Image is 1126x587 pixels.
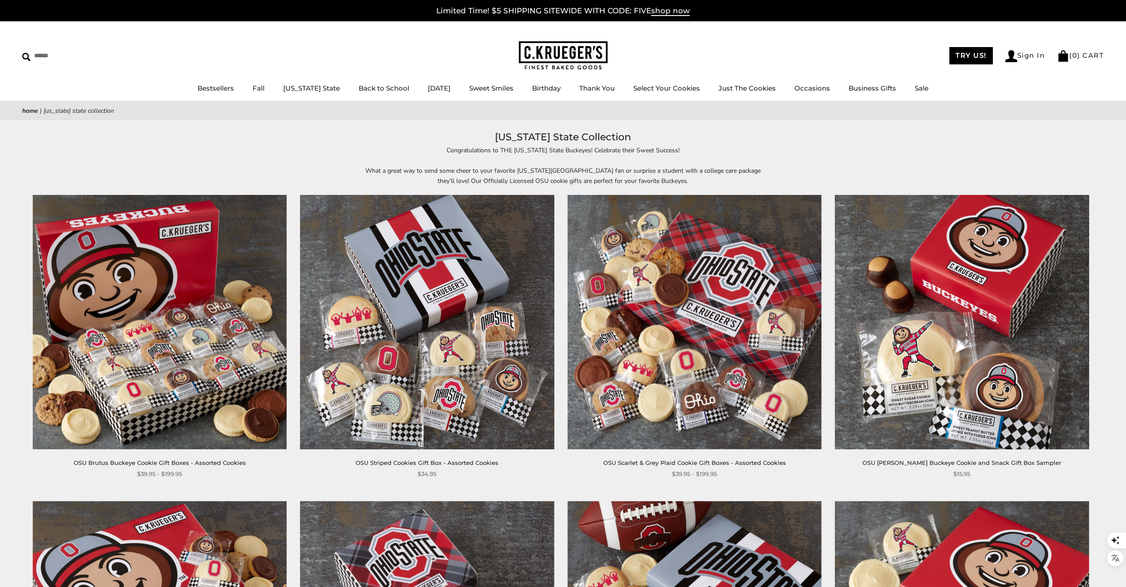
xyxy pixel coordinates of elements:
span: 0 [1072,51,1078,59]
img: OSU Brutus Buckeye Cookie Gift Boxes - Assorted Cookies [32,195,287,449]
h1: [US_STATE] State Collection [36,129,1090,145]
a: OSU Brutus Buckeye Cookie Gift Boxes - Assorted Cookies [74,459,246,466]
a: Back to School [359,84,409,92]
span: | [40,107,42,115]
img: OSU Striped Cookies Gift Box - Assorted Cookies [300,195,554,449]
a: Just The Cookies [719,84,776,92]
span: $39.95 - $199.95 [672,469,717,479]
a: Sweet Smiles [469,84,514,92]
span: $34.95 [418,469,436,479]
a: (0) CART [1057,51,1104,59]
a: Fall [253,84,265,92]
a: Thank You [579,84,615,92]
a: Select Your Cookies [633,84,700,92]
img: C.KRUEGER'S [519,41,608,70]
span: [US_STATE] State Collection [43,107,114,115]
a: Sign In [1005,50,1045,62]
img: Search [22,53,31,61]
a: Home [22,107,38,115]
a: [US_STATE] State [283,84,340,92]
a: Limited Time! $5 SHIPPING SITEWIDE WITH CODE: FIVEshop now [436,6,690,16]
img: Account [1005,50,1017,62]
img: OSU Scarlet & Grey Plaid Cookie Gift Boxes - Assorted Cookies [567,195,822,449]
a: OSU Scarlet & Grey Plaid Cookie Gift Boxes - Assorted Cookies [603,459,786,466]
span: shop now [651,6,690,16]
p: Congratulations to THE [US_STATE] State Buckeyes! Celebrate their Sweet Success! [359,145,767,155]
img: OSU Brutus Buckeye Cookie and Snack Gift Box Sampler [835,195,1089,449]
a: TRY US! [949,47,993,64]
a: Bestsellers [198,84,234,92]
img: Bag [1057,50,1069,62]
span: $15.95 [953,469,970,479]
a: OSU Striped Cookies Gift Box - Assorted Cookies [356,459,498,466]
a: [DATE] [428,84,450,92]
a: Occasions [794,84,830,92]
a: Sale [915,84,928,92]
input: Search [22,49,128,63]
p: What a great way to send some cheer to your favorite [US_STATE][GEOGRAPHIC_DATA] fan or surprise ... [359,166,767,186]
a: Birthday [532,84,561,92]
a: Business Gifts [849,84,896,92]
nav: breadcrumbs [22,106,1104,116]
a: OSU [PERSON_NAME] Buckeye Cookie and Snack Gift Box Sampler [862,459,1061,466]
span: $39.95 - $199.95 [137,469,182,479]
